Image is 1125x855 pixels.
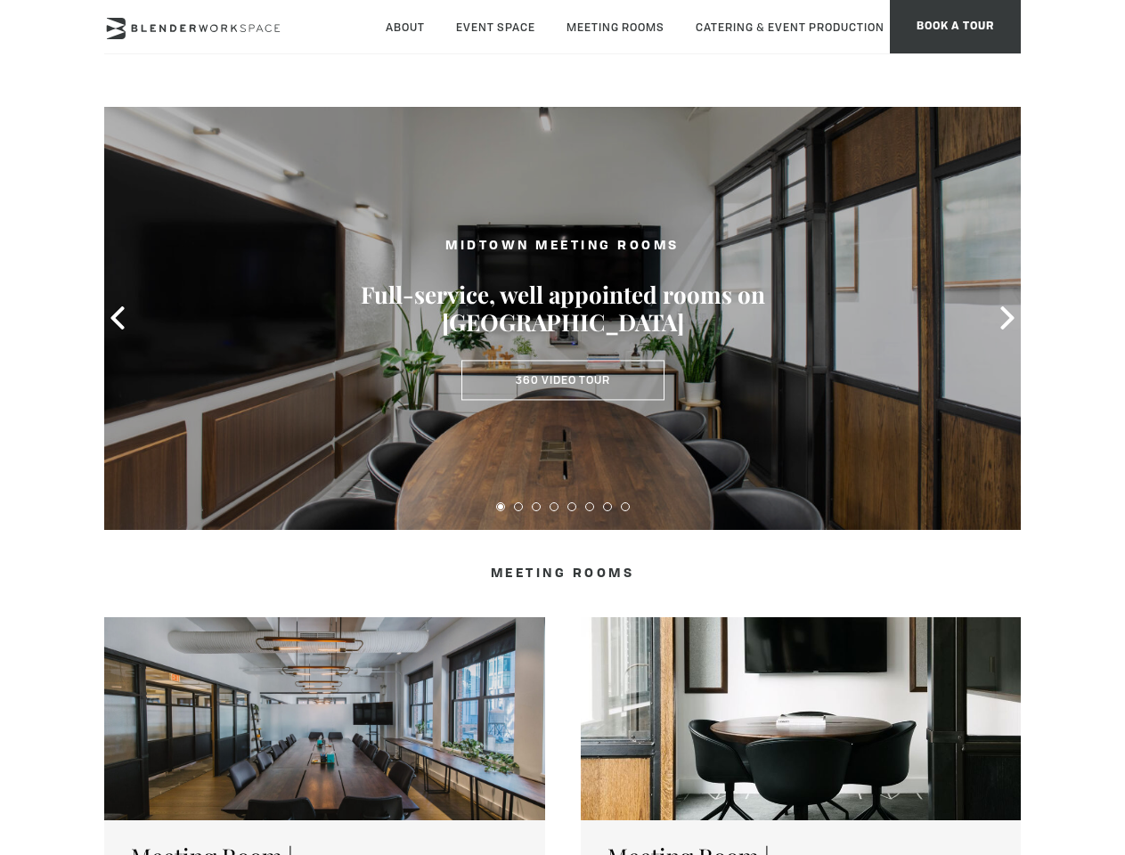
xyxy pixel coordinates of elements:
h4: Meeting Rooms [193,566,932,582]
h3: Full-service, well appointed rooms on [GEOGRAPHIC_DATA] [358,281,768,337]
h2: MIDTOWN MEETING ROOMS [358,236,768,258]
iframe: Chat Widget [1036,769,1125,855]
a: 360 Video Tour [461,360,664,401]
